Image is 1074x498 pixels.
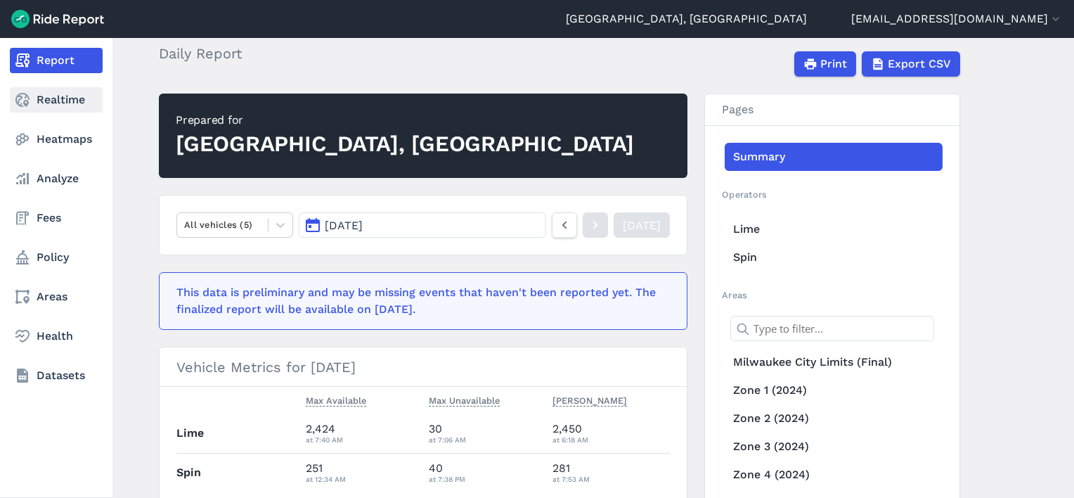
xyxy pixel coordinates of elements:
span: Max Unavailable [429,392,500,407]
h2: Areas [722,288,943,302]
h2: Daily Report [159,43,250,64]
div: at 6:18 AM [552,433,671,446]
a: [DATE] [614,212,670,238]
a: Spin [725,243,943,272]
span: [PERSON_NAME] [552,392,627,407]
span: [DATE] [325,219,363,232]
h3: Vehicle Metrics for [DATE] [160,347,687,387]
button: [DATE] [299,212,546,238]
div: at 7:40 AM [306,433,418,446]
a: Analyze [10,166,103,191]
a: Report [10,48,103,73]
button: Max Unavailable [429,392,500,409]
input: Type to filter... [730,316,934,341]
a: Realtime [10,87,103,113]
div: [GEOGRAPHIC_DATA], [GEOGRAPHIC_DATA] [176,129,634,160]
div: 2,450 [552,421,671,446]
a: Summary [725,143,943,171]
span: Print [820,56,847,72]
a: Datasets [10,363,103,388]
th: Spin [176,453,300,492]
a: [GEOGRAPHIC_DATA], [GEOGRAPHIC_DATA] [566,11,807,27]
button: Export CSV [862,51,960,77]
button: [PERSON_NAME] [552,392,627,409]
div: 40 [429,460,541,485]
a: Health [10,324,103,349]
a: Milwaukee City Limits (Final) [725,348,943,376]
button: [EMAIL_ADDRESS][DOMAIN_NAME] [851,11,1063,27]
a: Areas [10,284,103,309]
div: at 7:38 PM [429,473,541,485]
a: Zone 1 (2024) [725,376,943,404]
span: Export CSV [888,56,951,72]
a: Heatmaps [10,127,103,152]
a: Zone 3 (2024) [725,433,943,461]
a: Zone 4 (2024) [725,461,943,489]
img: Ride Report [11,10,104,28]
div: at 12:34 AM [306,473,418,485]
a: Zone 2 (2024) [725,404,943,433]
a: Policy [10,245,103,270]
div: 30 [429,421,541,446]
th: Lime [176,414,300,453]
div: This data is preliminary and may be missing events that haven't been reported yet. The finalized ... [176,284,661,318]
div: at 7:06 AM [429,433,541,446]
div: Prepared for [176,112,634,129]
div: 251 [306,460,418,485]
div: 281 [552,460,671,485]
a: Fees [10,205,103,231]
div: at 7:53 AM [552,473,671,485]
div: 2,424 [306,421,418,446]
a: Lime [725,215,943,243]
span: Max Available [306,392,366,407]
button: Print [794,51,856,77]
h3: Pages [705,94,959,126]
h2: Operators [722,188,943,201]
button: Max Available [306,392,366,409]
